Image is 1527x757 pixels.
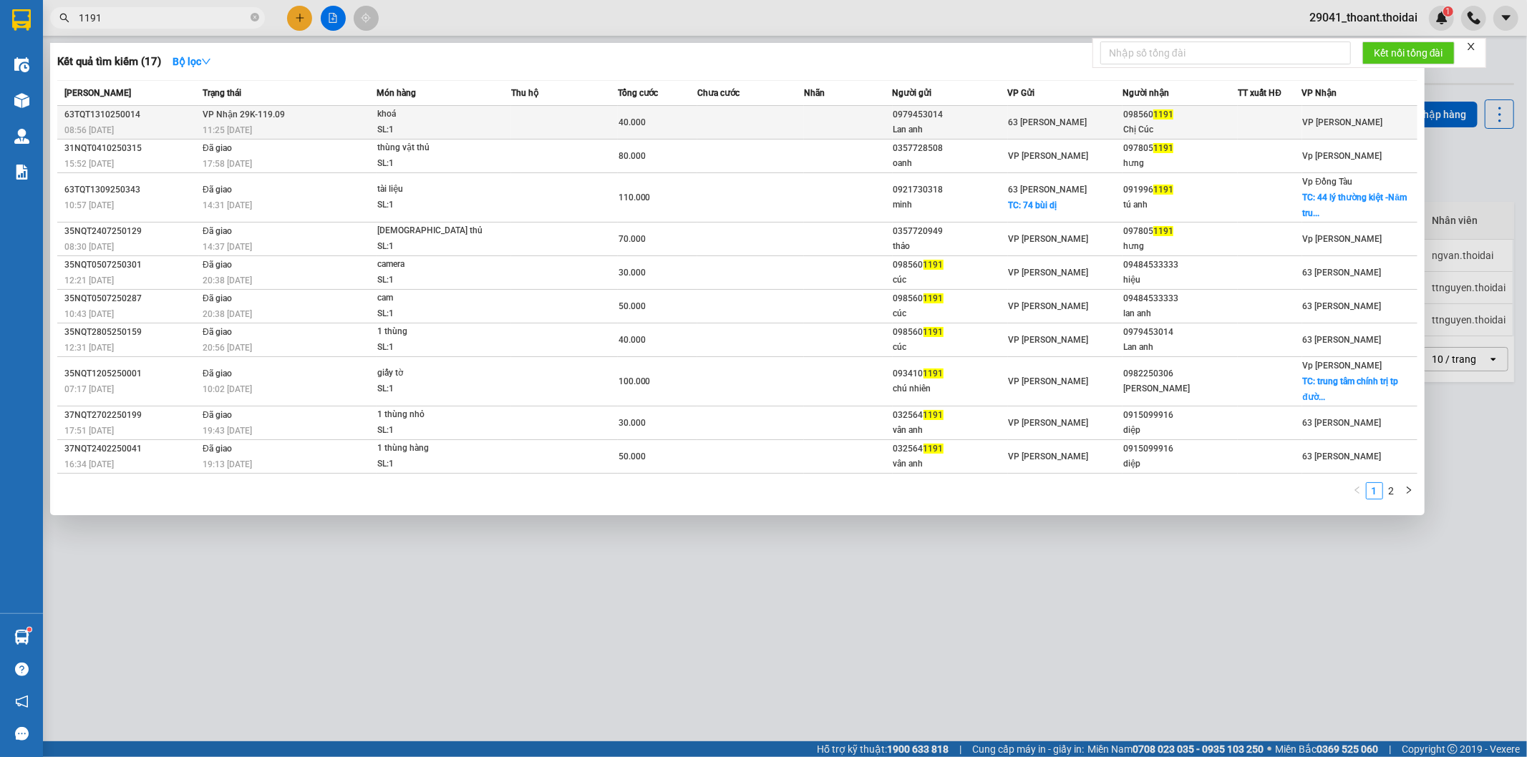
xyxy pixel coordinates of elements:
button: Bộ lọcdown [161,50,223,73]
span: Nhãn [804,88,825,98]
button: right [1400,482,1417,499]
span: TC: trung tâm chính trị tp đườ... [1303,376,1399,402]
div: 35NQT0507250287 [64,291,198,306]
div: 09484533333 [1123,258,1237,273]
div: SL: 1 [377,239,485,255]
div: cúc [893,340,1007,355]
span: 1191 [1153,109,1173,119]
span: 1191 [924,410,944,420]
span: VP Gửi [1008,88,1035,98]
img: warehouse-icon [14,93,29,108]
span: Chưa cước [697,88,740,98]
span: 12:21 [DATE] [64,275,114,285]
img: warehouse-icon [14,630,29,645]
img: logo-vxr [12,9,31,31]
span: left [1353,486,1362,494]
div: lan anh [1123,306,1237,321]
span: 63 [PERSON_NAME] [1009,117,1087,127]
span: Đã giao [203,410,232,420]
span: Đã giao [203,143,232,153]
div: 35NQT0507250301 [64,258,198,273]
span: Đã giao [203,368,232,378]
span: close-circle [251,11,259,25]
span: 40.000 [619,117,646,127]
div: vân anh [893,423,1007,438]
div: 098560 [893,291,1007,306]
div: Lan anh [1123,340,1237,355]
div: 1 thùng nhỏ [377,407,485,423]
div: 09484533333 [1123,291,1237,306]
div: 37NQT2402250041 [64,441,198,456]
span: 10:43 [DATE] [64,309,114,319]
span: 12:31 [DATE] [64,343,114,353]
div: SL: 1 [377,423,485,439]
img: warehouse-icon [14,57,29,72]
div: tú anh [1123,197,1237,213]
div: camera [377,257,485,273]
span: 1191 [924,444,944,454]
span: VP [PERSON_NAME] [1009,301,1089,311]
span: Người gửi [893,88,932,98]
span: 63 [PERSON_NAME] [1303,268,1382,278]
div: diệp [1123,456,1237,472]
div: 0982250306 [1123,366,1237,381]
input: Tìm tên, số ĐT hoặc mã đơn [79,10,248,26]
span: 110.000 [619,192,651,202]
img: solution-icon [14,165,29,180]
span: 1191 [1153,185,1173,195]
div: 0357720949 [893,224,1007,239]
span: 19:13 [DATE] [203,459,252,469]
span: close [1466,41,1476,52]
div: 098560 [893,325,1007,340]
span: VP [PERSON_NAME] [1009,151,1089,161]
span: 63 [PERSON_NAME] [1303,301,1382,311]
div: [DEMOGRAPHIC_DATA] thủ [377,223,485,239]
span: 20:38 [DATE] [203,275,252,285]
div: 097805 [1123,224,1237,239]
strong: Bộ lọc [173,56,211,67]
a: 1 [1367,483,1382,499]
div: hưng [1123,239,1237,254]
span: Đã giao [203,327,232,337]
div: 0921730318 [893,182,1007,197]
span: 1191 [924,260,944,270]
span: Món hàng [377,88,416,98]
a: 2 [1384,483,1400,499]
div: giấy tờ [377,366,485,381]
span: 63 [PERSON_NAME] [1303,418,1382,428]
h3: Kết quả tìm kiếm ( 17 ) [57,54,161,69]
span: message [15,727,29,741]
div: 37NQT2702250199 [64,408,198,423]
span: Trạng thái [203,88,241,98]
span: 11:25 [DATE] [203,125,252,135]
li: 2 [1383,482,1400,499]
span: [PERSON_NAME] [64,88,131,98]
span: notification [15,695,29,708]
div: minh [893,197,1007,213]
div: 098560 [1123,107,1237,122]
div: 1 thùng hàng [377,441,485,456]
span: TT xuất HĐ [1238,88,1281,98]
div: 093410 [893,366,1007,381]
span: 1191 [1153,226,1173,236]
div: 0915099916 [1123,408,1237,423]
div: 098560 [893,258,1007,273]
span: 20:56 [DATE] [203,343,252,353]
div: 35NQT2407250129 [64,224,198,239]
div: SL: 1 [377,197,485,213]
div: 63TQT1310250014 [64,107,198,122]
span: 17:51 [DATE] [64,426,114,436]
div: 0357728508 [893,141,1007,156]
div: thùng vật thủ [377,140,485,156]
div: cúc [893,273,1007,288]
span: VP [PERSON_NAME] [1009,376,1089,386]
span: 1191 [1153,143,1173,153]
span: VP Nhận 29K-119.09 [203,109,285,119]
span: VP [PERSON_NAME] [1009,418,1089,428]
div: khoá [377,107,485,122]
li: 1 [1366,482,1383,499]
div: diệp [1123,423,1237,438]
span: Vp [PERSON_NAME] [1303,234,1382,244]
span: Kết nối tổng đài [1374,45,1443,61]
span: 40.000 [619,335,646,345]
